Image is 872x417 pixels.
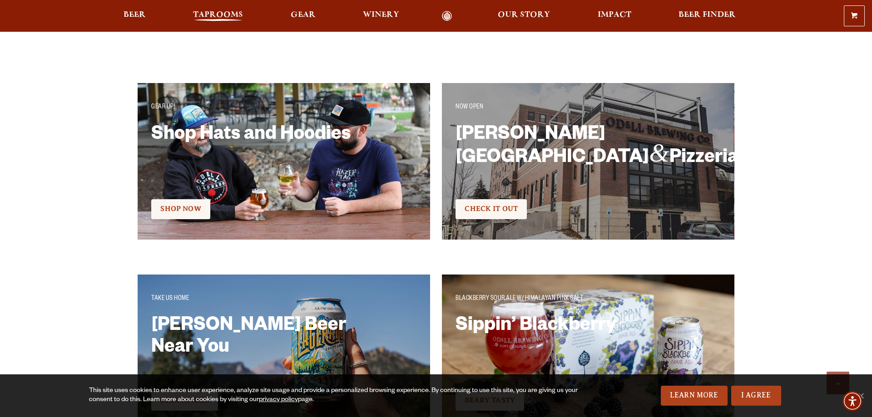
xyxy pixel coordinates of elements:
[124,11,146,19] span: Beer
[89,387,585,405] div: This site uses cookies to enhance user experience, analyze site usage and provide a personalized ...
[430,11,464,21] a: Odell Home
[456,198,720,221] div: Check it Out
[151,102,416,113] p: GEAR UP!
[259,397,298,404] a: privacy policy
[187,11,249,21] a: Taprooms
[160,205,201,213] span: Shop Now
[649,138,669,167] span: &
[118,11,152,21] a: Beer
[492,11,556,21] a: Our Story
[498,11,550,19] span: Our Story
[456,316,672,375] h2: Sippin’ Blackberry
[842,391,862,411] div: Accessibility Menu
[661,386,728,406] a: Learn More
[291,11,316,19] span: Gear
[151,199,210,219] a: Shop Now
[456,125,672,184] h2: [PERSON_NAME][GEOGRAPHIC_DATA] Pizzeria
[679,11,736,19] span: Beer Finder
[151,125,367,184] h2: Shop Hats and Hoodies
[456,199,527,219] a: Check It Out
[456,294,720,304] p: BLACKBERRY SOUR ALE W/ HIMALAYAN PINK SALT
[598,11,631,19] span: Impact
[827,372,849,394] a: Scroll to top
[673,11,742,21] a: Beer Finder
[465,205,518,213] span: Check It Out
[193,11,243,19] span: Taprooms
[357,11,405,21] a: Winery
[151,198,416,221] div: Check it Out
[285,11,322,21] a: Gear
[592,11,637,21] a: Impact
[456,104,483,111] span: NOW OPEN
[731,386,781,406] a: I Agree
[363,11,399,19] span: Winery
[151,295,189,303] span: TAKE US HOME
[151,316,367,375] h2: [PERSON_NAME] Beer Near You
